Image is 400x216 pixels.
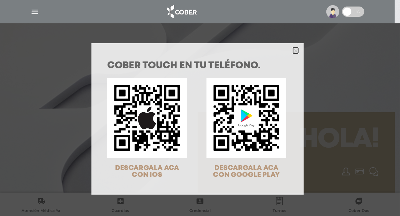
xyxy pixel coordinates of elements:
[115,165,179,178] span: DESCARGALA ACA CON IOS
[293,47,298,54] button: Close
[213,165,280,178] span: DESCARGALA ACA CON GOOGLE PLAY
[108,61,288,71] h1: COBER TOUCH en tu teléfono.
[107,78,187,158] img: qr-code
[207,78,286,158] img: qr-code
